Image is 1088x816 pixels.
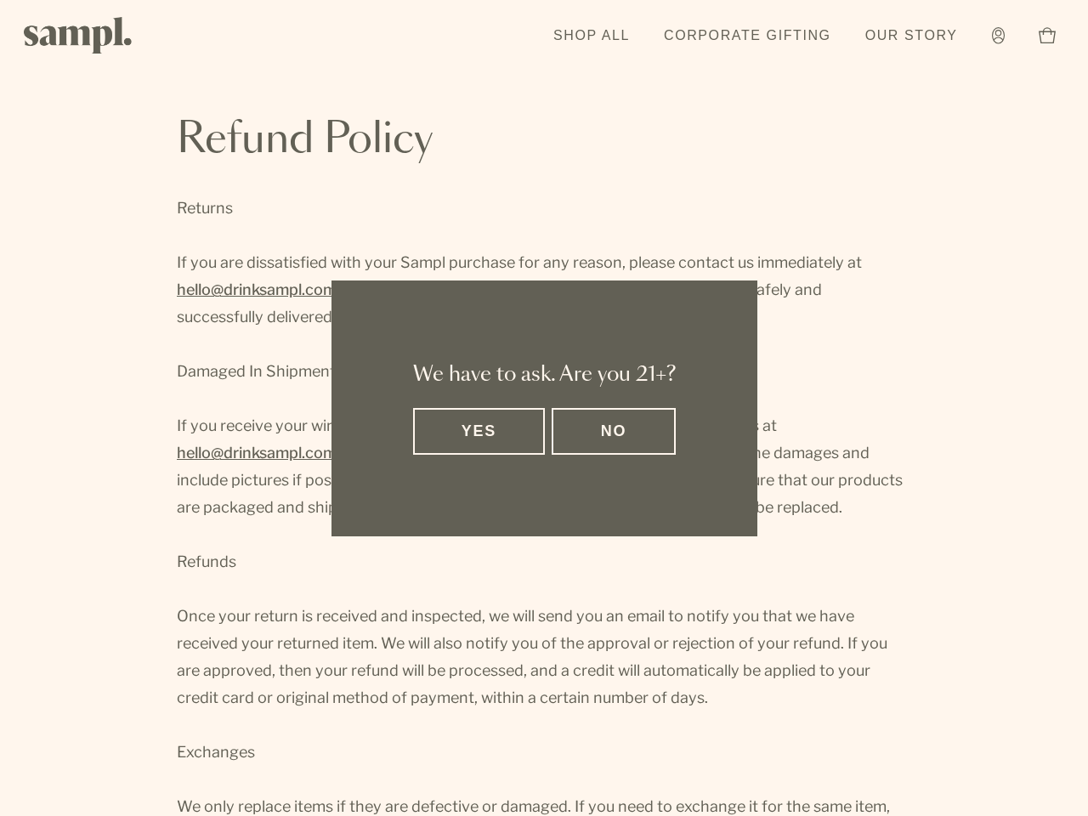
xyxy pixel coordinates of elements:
button: No [552,408,675,455]
h2: We have to ask. Are you 21+? [413,362,676,388]
button: Yes [413,408,546,455]
img: Sampl logo [24,17,133,54]
a: Corporate Gifting [655,17,840,54]
a: Shop All [545,17,638,54]
a: Our Story [857,17,966,54]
